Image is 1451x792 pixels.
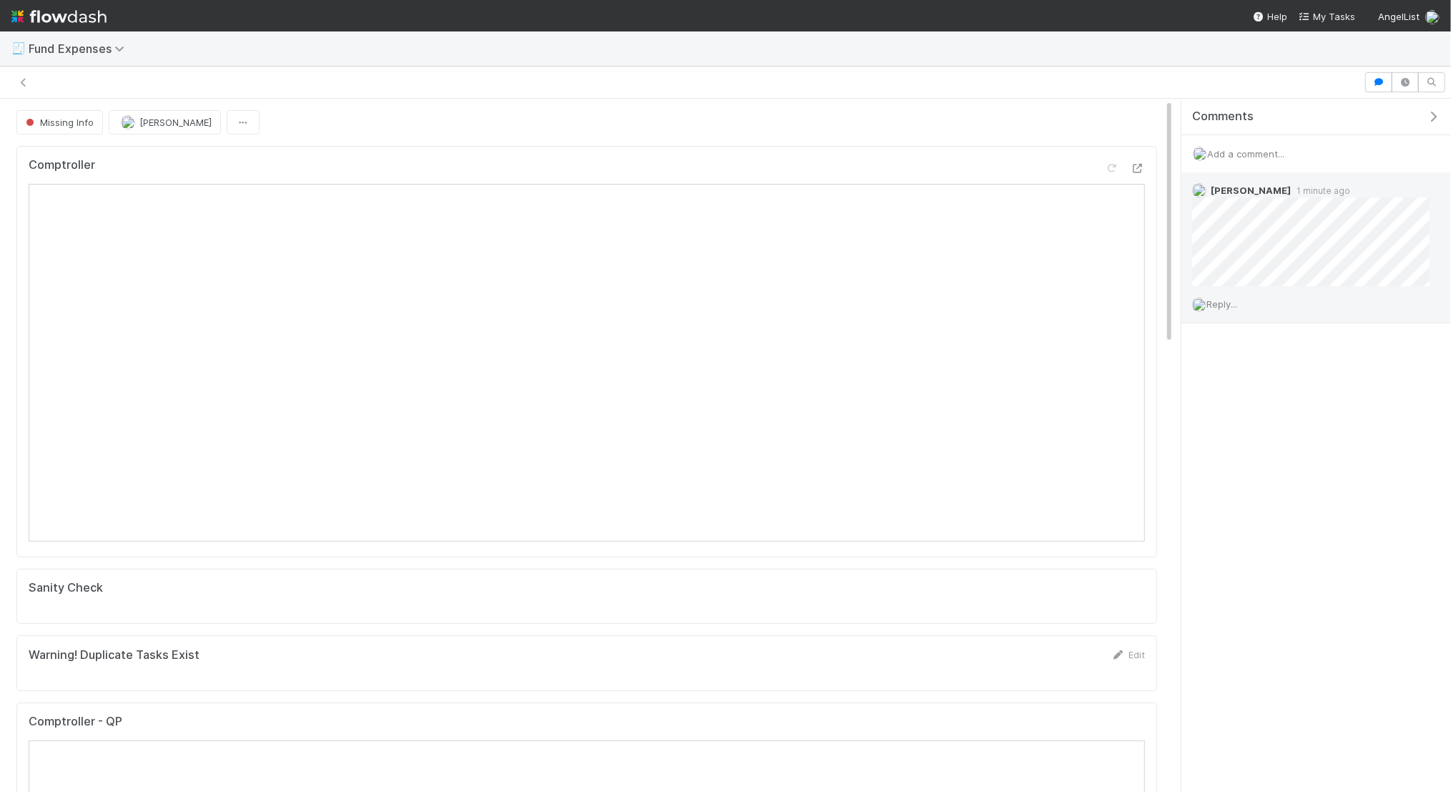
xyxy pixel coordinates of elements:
[1425,10,1440,24] img: avatar_f32b584b-9fa7-42e4-bca2-ac5b6bf32423.png
[1211,185,1291,196] span: [PERSON_NAME]
[1206,298,1237,310] span: Reply...
[29,648,200,663] h5: Warning! Duplicate Tasks Exist
[1299,11,1355,22] span: My Tasks
[1192,109,1254,124] span: Comments
[1253,9,1287,24] div: Help
[1192,183,1206,197] img: avatar_93b89fca-d03a-423a-b274-3dd03f0a621f.png
[1192,298,1206,312] img: avatar_f32b584b-9fa7-42e4-bca2-ac5b6bf32423.png
[11,42,26,54] span: 🧾
[29,158,95,172] h5: Comptroller
[29,715,122,729] h5: Comptroller - QP
[29,41,132,56] span: Fund Expenses
[1193,147,1207,161] img: avatar_f32b584b-9fa7-42e4-bca2-ac5b6bf32423.png
[29,581,103,595] h5: Sanity Check
[1378,11,1420,22] span: AngelList
[1111,649,1145,660] a: Edit
[11,4,107,29] img: logo-inverted-e16ddd16eac7371096b0.svg
[1207,148,1284,160] span: Add a comment...
[1299,9,1355,24] a: My Tasks
[1291,185,1350,196] span: 1 minute ago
